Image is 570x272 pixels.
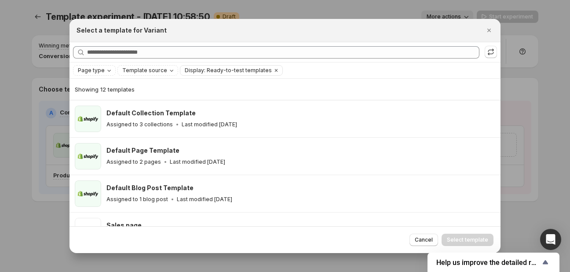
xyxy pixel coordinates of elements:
[106,146,179,155] h3: Default Page Template
[185,67,272,74] span: Display: Ready-to-test templates
[106,121,173,128] p: Assigned to 3 collections
[73,66,115,75] button: Page type
[75,180,101,207] img: Default Blog Post Template
[118,66,178,75] button: Template source
[75,86,135,93] span: Showing 12 templates
[170,158,225,165] p: Last modified [DATE]
[106,184,194,192] h3: Default Blog Post Template
[77,26,167,35] h2: Select a template for Variant
[436,257,551,268] button: Show survey - Help us improve the detailed report for A/B campaigns
[415,236,433,243] span: Cancel
[272,66,281,75] button: Clear
[540,229,561,250] div: Open Intercom Messenger
[409,234,438,246] button: Cancel
[122,67,167,74] span: Template source
[177,196,232,203] p: Last modified [DATE]
[436,258,540,267] span: Help us improve the detailed report for A/B campaigns
[106,158,161,165] p: Assigned to 2 pages
[180,66,272,75] button: Display: Ready-to-test templates
[75,143,101,169] img: Default Page Template
[182,121,237,128] p: Last modified [DATE]
[106,109,196,118] h3: Default Collection Template
[106,196,168,203] p: Assigned to 1 blog post
[75,106,101,132] img: Default Collection Template
[483,24,495,37] button: Close
[78,67,105,74] span: Page type
[106,221,142,230] h3: Sales page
